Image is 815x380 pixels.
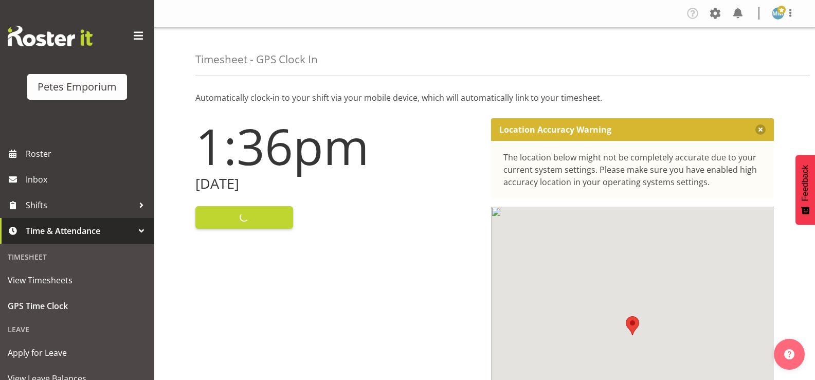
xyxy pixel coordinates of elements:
span: GPS Time Clock [8,298,147,314]
span: Apply for Leave [8,345,147,360]
a: View Timesheets [3,267,152,293]
a: Apply for Leave [3,340,152,366]
span: Roster [26,146,149,161]
button: Close message [755,124,766,135]
h2: [DATE] [195,176,479,192]
img: help-xxl-2.png [784,349,794,359]
p: Automatically clock-in to your shift via your mobile device, which will automatically link to you... [195,92,774,104]
button: Feedback - Show survey [795,155,815,225]
img: Rosterit website logo [8,26,93,46]
span: Time & Attendance [26,223,134,239]
span: View Timesheets [8,273,147,288]
span: Feedback [801,165,810,201]
h1: 1:36pm [195,118,479,174]
h4: Timesheet - GPS Clock In [195,53,318,65]
p: Location Accuracy Warning [499,124,611,135]
div: Leave [3,319,152,340]
span: Shifts [26,197,134,213]
a: GPS Time Clock [3,293,152,319]
div: The location below might not be completely accurate due to your current system settings. Please m... [503,151,762,188]
span: Inbox [26,172,149,187]
div: Timesheet [3,246,152,267]
div: Petes Emporium [38,79,117,95]
img: mandy-mosley3858.jpg [772,7,784,20]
